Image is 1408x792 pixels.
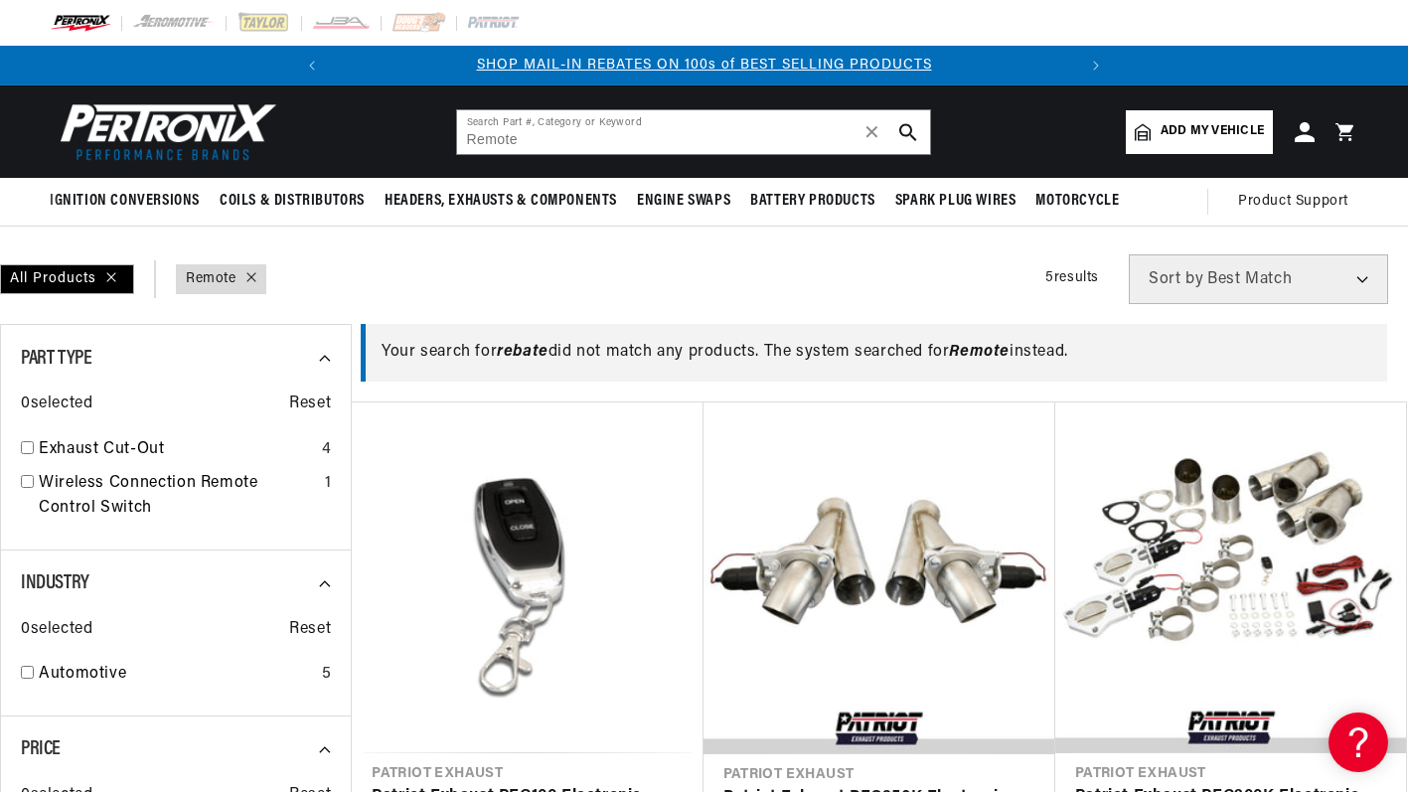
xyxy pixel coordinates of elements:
summary: Coils & Distributors [210,178,375,225]
span: Battery Products [750,191,875,212]
span: Sort by [1149,271,1203,287]
a: SHOP MAIL-IN REBATES ON 100s of BEST SELLING PRODUCTS [477,58,932,73]
div: 4 [322,437,332,463]
img: Pertronix [50,97,278,166]
span: Add my vehicle [1161,122,1264,141]
span: 5 results [1045,270,1099,285]
span: Remote [949,344,1010,360]
div: Your search for did not match any products. The system searched for instead. [361,324,1387,382]
summary: Headers, Exhausts & Components [375,178,627,225]
summary: Product Support [1238,178,1358,226]
span: Product Support [1238,191,1348,213]
a: Exhaust Cut-Out [39,437,314,463]
button: Translation missing: en.sections.announcements.previous_announcement [292,46,332,85]
a: Wireless Connection Remote Control Switch [39,471,317,522]
span: Headers, Exhausts & Components [385,191,617,212]
span: Industry [21,573,89,593]
div: Announcement [332,55,1076,77]
span: Price [21,739,61,759]
div: 5 [322,662,332,688]
div: 1 [325,471,332,497]
summary: Battery Products [740,178,885,225]
span: Reset [289,617,331,643]
span: Engine Swaps [637,191,730,212]
span: Spark Plug Wires [895,191,1017,212]
button: Translation missing: en.sections.announcements.next_announcement [1076,46,1116,85]
summary: Motorcycle [1025,178,1129,225]
summary: Engine Swaps [627,178,740,225]
a: Add my vehicle [1126,110,1273,154]
span: Coils & Distributors [220,191,365,212]
a: Remote [186,268,236,290]
span: Ignition Conversions [50,191,200,212]
span: Part Type [21,349,91,369]
a: Automotive [39,662,314,688]
span: rebate [497,344,548,360]
select: Sort by [1129,254,1388,304]
summary: Ignition Conversions [50,178,210,225]
summary: Spark Plug Wires [885,178,1026,225]
span: Motorcycle [1035,191,1119,212]
span: 0 selected [21,617,92,643]
div: 1 of 2 [332,55,1076,77]
input: Search Part #, Category or Keyword [457,110,930,154]
span: Reset [289,392,331,417]
button: search button [886,110,930,154]
span: 0 selected [21,392,92,417]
